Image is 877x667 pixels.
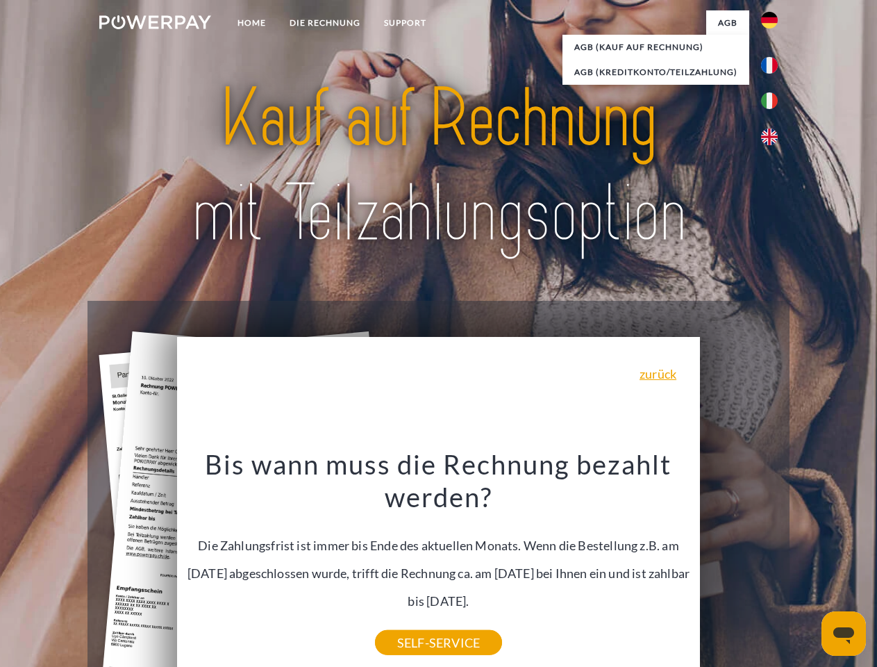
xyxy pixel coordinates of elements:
[640,368,676,380] a: zurück
[562,60,749,85] a: AGB (Kreditkonto/Teilzahlung)
[562,35,749,60] a: AGB (Kauf auf Rechnung)
[278,10,372,35] a: DIE RECHNUNG
[133,67,744,266] img: title-powerpay_de.svg
[372,10,438,35] a: SUPPORT
[761,129,778,145] img: en
[761,12,778,28] img: de
[761,92,778,109] img: it
[706,10,749,35] a: agb
[761,57,778,74] img: fr
[185,447,692,643] div: Die Zahlungsfrist ist immer bis Ende des aktuellen Monats. Wenn die Bestellung z.B. am [DATE] abg...
[821,611,866,656] iframe: Schaltfläche zum Öffnen des Messaging-Fensters
[99,15,211,29] img: logo-powerpay-white.svg
[185,447,692,514] h3: Bis wann muss die Rechnung bezahlt werden?
[226,10,278,35] a: Home
[375,630,502,655] a: SELF-SERVICE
